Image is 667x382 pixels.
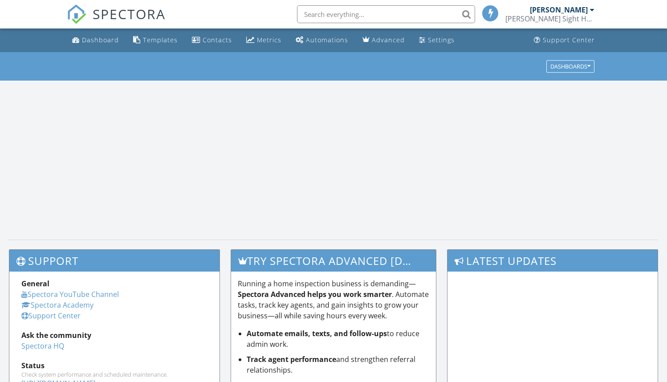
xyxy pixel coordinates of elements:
[21,279,49,289] strong: General
[203,36,232,44] div: Contacts
[306,36,348,44] div: Automations
[67,12,166,31] a: SPECTORA
[292,32,352,49] a: Automations (Basic)
[67,4,86,24] img: The Best Home Inspection Software - Spectora
[243,32,285,49] a: Metrics
[247,354,336,364] strong: Track agent performance
[247,354,429,375] li: and strengthen referral relationships.
[372,36,405,44] div: Advanced
[21,289,119,299] a: Spectora YouTube Channel
[21,371,207,378] div: Check system performance and scheduled maintenance.
[247,329,387,338] strong: Automate emails, texts, and follow-ups
[238,278,429,321] p: Running a home inspection business is demanding— . Automate tasks, track key agents, and gain ins...
[231,250,436,272] h3: Try spectora advanced [DATE]
[247,328,429,349] li: to reduce admin work.
[130,32,181,49] a: Templates
[69,32,122,49] a: Dashboard
[9,250,220,272] h3: Support
[93,4,166,23] span: SPECTORA
[143,36,178,44] div: Templates
[530,32,598,49] a: Support Center
[550,63,590,69] div: Dashboards
[415,32,458,49] a: Settings
[530,5,588,14] div: [PERSON_NAME]
[428,36,455,44] div: Settings
[21,311,81,321] a: Support Center
[21,330,207,341] div: Ask the community
[82,36,119,44] div: Dashboard
[505,14,594,23] div: Sharpe Sight Home Inspections LTD
[297,5,475,23] input: Search everything...
[543,36,595,44] div: Support Center
[21,360,207,371] div: Status
[21,341,64,351] a: Spectora HQ
[21,300,94,310] a: Spectora Academy
[238,289,392,299] strong: Spectora Advanced helps you work smarter
[546,60,594,73] button: Dashboards
[257,36,281,44] div: Metrics
[447,250,658,272] h3: Latest Updates
[359,32,408,49] a: Advanced
[188,32,236,49] a: Contacts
